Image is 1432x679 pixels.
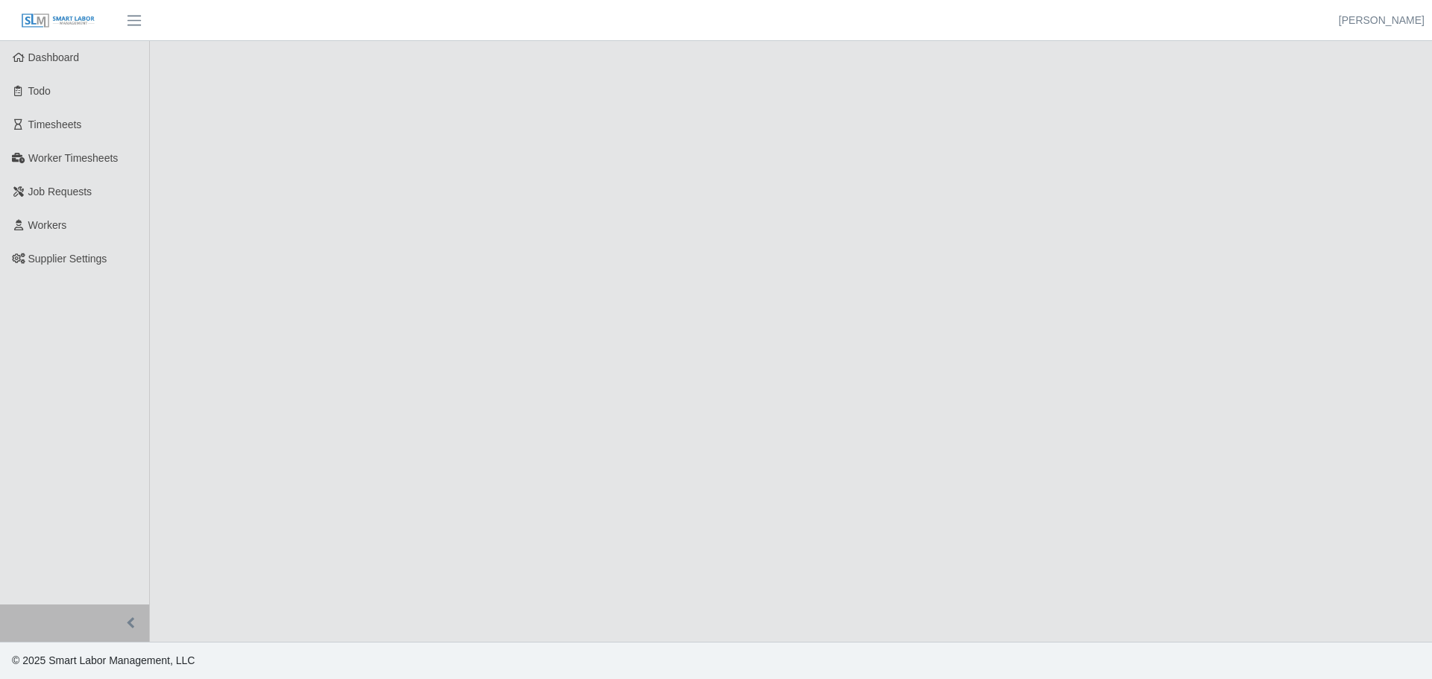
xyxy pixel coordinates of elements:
[28,119,82,130] span: Timesheets
[28,85,51,97] span: Todo
[28,219,67,231] span: Workers
[28,253,107,265] span: Supplier Settings
[28,152,118,164] span: Worker Timesheets
[21,13,95,29] img: SLM Logo
[12,654,195,666] span: © 2025 Smart Labor Management, LLC
[1339,13,1425,28] a: [PERSON_NAME]
[28,186,92,198] span: Job Requests
[28,51,80,63] span: Dashboard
